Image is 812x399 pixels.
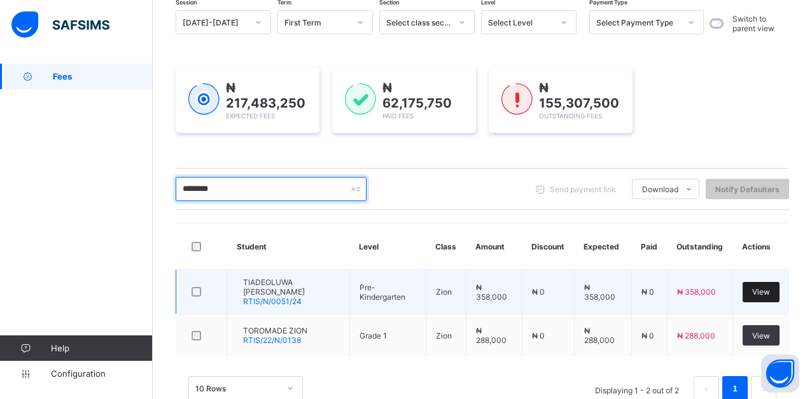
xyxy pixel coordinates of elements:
div: Select Level [488,18,553,27]
span: Fees [53,71,153,81]
th: Class [426,223,466,270]
div: [DATE]-[DATE] [183,18,248,27]
span: ₦ 0 [641,287,654,297]
th: Outstanding [667,223,732,270]
span: ₦ 288,000 [584,326,615,345]
div: First Term [284,18,349,27]
span: RTIS/N/0051/24 [243,297,302,306]
th: Paid [631,223,667,270]
th: Student [227,223,350,270]
span: TIADEOLUWA [PERSON_NAME] [243,277,340,297]
span: ₦ 0 [532,287,545,297]
span: Help [51,343,152,353]
th: Actions [732,223,789,270]
span: ₦ 288,000 [476,326,507,345]
span: ₦ 155,307,500 [539,80,619,111]
span: Notify Defaulters [715,185,780,194]
span: TOROMADE ZION [243,326,307,335]
span: Grade 1 [360,331,387,340]
span: ₦ 358,000 [584,283,615,302]
label: Switch to parent view [732,14,786,33]
span: Send payment link [550,185,616,194]
img: paid-1.3eb1404cbcb1d3b736510a26bbfa3ccb.svg [345,83,376,115]
span: Download [642,185,678,194]
span: Zion [436,287,452,297]
div: 10 Rows [195,384,279,393]
a: 1 [729,381,741,397]
span: RTIS/22/N/0138 [243,335,301,345]
th: Discount [522,223,574,270]
th: Expected [574,223,631,270]
span: ₦ 358,000 [677,287,716,297]
span: ₦ 358,000 [476,283,507,302]
span: ₦ 62,175,750 [382,80,452,111]
button: Open asap [761,354,799,393]
span: Outstanding Fees [539,112,602,120]
span: Zion [436,331,452,340]
span: ₦ 217,483,250 [226,80,305,111]
span: Paid Fees [382,112,414,120]
span: Pre-Kindergarten [360,283,405,302]
span: View [752,331,770,340]
span: ₦ 0 [641,331,654,340]
div: Select Payment Type [596,18,680,27]
th: Level [349,223,426,270]
span: ₦ 0 [532,331,545,340]
div: Select class section [386,18,451,27]
img: outstanding-1.146d663e52f09953f639664a84e30106.svg [501,83,533,115]
img: safsims [11,11,109,38]
span: ₦ 288,000 [677,331,715,340]
span: Configuration [51,368,152,379]
th: Amount [466,223,522,270]
span: View [752,287,770,297]
img: expected-1.03dd87d44185fb6c27cc9b2570c10499.svg [188,83,220,115]
span: Expected Fees [226,112,275,120]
